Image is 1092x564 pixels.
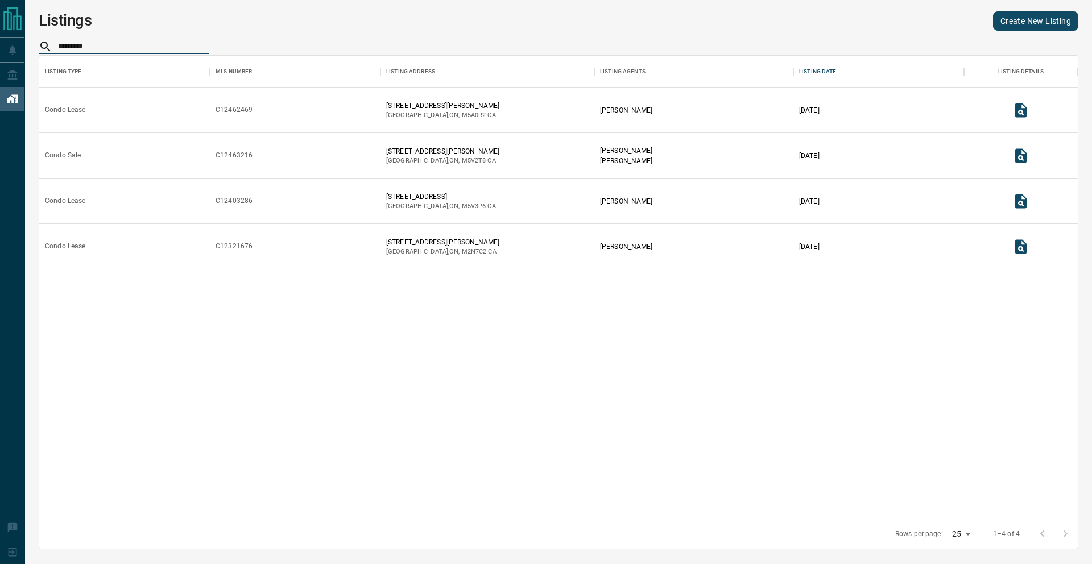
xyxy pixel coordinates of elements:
[39,11,92,30] h1: Listings
[386,237,499,247] p: [STREET_ADDRESS][PERSON_NAME]
[386,111,499,120] p: [GEOGRAPHIC_DATA] , ON , CA
[386,101,499,111] p: [STREET_ADDRESS][PERSON_NAME]
[216,242,253,251] div: C12321676
[216,56,252,88] div: MLS Number
[993,11,1078,31] a: Create New Listing
[386,156,499,165] p: [GEOGRAPHIC_DATA] , ON , CA
[1010,235,1032,258] button: View Listing Details
[1010,190,1032,213] button: View Listing Details
[799,196,820,206] p: [DATE]
[216,105,253,115] div: C12462469
[600,156,652,166] p: [PERSON_NAME]
[600,146,652,156] p: [PERSON_NAME]
[998,56,1044,88] div: Listing Details
[216,151,253,160] div: C12463216
[45,196,85,206] div: Condo Lease
[600,242,652,252] p: [PERSON_NAME]
[793,56,964,88] div: Listing Date
[210,56,380,88] div: MLS Number
[799,151,820,161] p: [DATE]
[386,146,499,156] p: [STREET_ADDRESS][PERSON_NAME]
[45,56,82,88] div: Listing Type
[380,56,594,88] div: Listing Address
[462,157,486,164] span: m5v2t8
[600,56,646,88] div: Listing Agents
[386,192,496,202] p: [STREET_ADDRESS]
[895,529,943,539] p: Rows per page:
[462,248,487,255] span: m2n7c2
[964,56,1078,88] div: Listing Details
[45,242,85,251] div: Condo Lease
[993,529,1020,539] p: 1–4 of 4
[600,196,652,206] p: [PERSON_NAME]
[462,202,486,210] span: m5v3p6
[594,56,793,88] div: Listing Agents
[386,247,499,256] p: [GEOGRAPHIC_DATA] , ON , CA
[799,242,820,252] p: [DATE]
[216,196,253,206] div: C12403286
[600,105,652,115] p: [PERSON_NAME]
[45,151,81,160] div: Condo Sale
[1010,99,1032,122] button: View Listing Details
[1010,144,1032,167] button: View Listing Details
[799,105,820,115] p: [DATE]
[45,105,85,115] div: Condo Lease
[799,56,837,88] div: Listing Date
[948,526,975,542] div: 25
[39,56,210,88] div: Listing Type
[462,111,486,119] span: m5a0r2
[386,202,496,211] p: [GEOGRAPHIC_DATA] , ON , CA
[386,56,435,88] div: Listing Address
